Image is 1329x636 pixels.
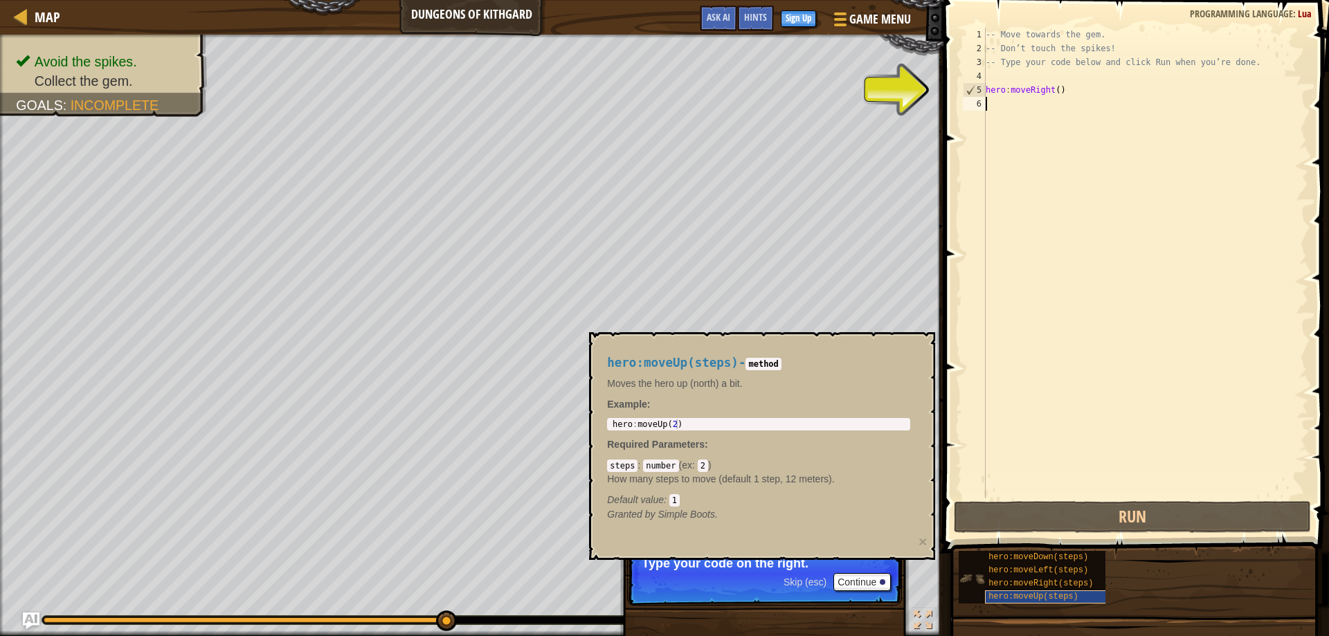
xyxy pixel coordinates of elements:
span: : [705,439,708,450]
button: × [919,534,927,549]
code: number [643,460,678,472]
p: How many steps to move (default 1 step, 12 meters). [607,472,910,486]
p: Moves the hero up (north) a bit. [607,376,910,390]
h4: - [607,356,910,370]
span: Example [607,399,647,410]
div: ( ) [607,458,910,507]
span: ex [682,460,692,471]
span: hero:moveUp(steps) [607,356,739,370]
span: Required Parameters [607,439,705,450]
span: : [638,460,643,471]
code: steps [607,460,638,472]
code: method [745,358,781,370]
span: Granted by [607,509,658,520]
code: 1 [669,494,680,507]
strong: : [607,399,650,410]
em: Simple Boots. [607,509,718,520]
code: 2 [698,460,708,472]
span: : [664,494,669,505]
span: : [692,460,698,471]
span: Default value [607,494,664,505]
